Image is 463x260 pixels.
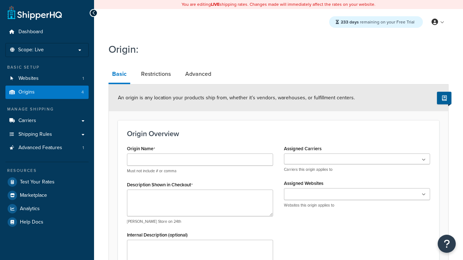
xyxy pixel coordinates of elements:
[284,181,323,186] label: Assigned Websites
[18,131,52,138] span: Shipping Rules
[437,92,451,104] button: Show Help Docs
[5,141,89,155] li: Advanced Features
[5,189,89,202] a: Marketplace
[5,106,89,112] div: Manage Shipping
[5,168,89,174] div: Resources
[18,47,44,53] span: Scope: Live
[284,203,430,208] p: Websites this origin applies to
[18,118,36,124] span: Carriers
[127,146,155,152] label: Origin Name
[127,232,188,238] label: Internal Description (optional)
[109,42,439,56] h1: Origin:
[127,182,193,188] label: Description Shown in Checkout
[5,25,89,39] a: Dashboard
[341,19,359,25] strong: 233 days
[20,179,55,185] span: Test Your Rates
[81,89,84,95] span: 4
[82,75,84,82] span: 1
[5,72,89,85] a: Websites1
[284,146,322,151] label: Assigned Carriers
[341,19,415,25] span: remaining on your Free Trial
[127,130,430,138] h3: Origin Overview
[137,65,174,83] a: Restrictions
[127,168,273,174] p: Must not include # or comma
[127,219,273,224] p: [PERSON_NAME] Store on 24th
[18,89,35,95] span: Origins
[5,72,89,85] li: Websites
[5,64,89,70] div: Basic Setup
[5,141,89,155] a: Advanced Features1
[18,29,43,35] span: Dashboard
[5,216,89,229] a: Help Docs
[18,75,39,82] span: Websites
[118,94,355,101] span: An origin is any location your products ship from, whether it’s vendors, warehouses, or fulfillme...
[5,128,89,141] a: Shipping Rules
[82,145,84,151] span: 1
[5,86,89,99] a: Origins4
[18,145,62,151] span: Advanced Features
[5,175,89,188] a: Test Your Rates
[5,86,89,99] li: Origins
[5,202,89,215] a: Analytics
[284,167,430,172] p: Carriers this origin applies to
[182,65,215,83] a: Advanced
[211,1,220,8] b: LIVE
[20,219,43,225] span: Help Docs
[20,206,40,212] span: Analytics
[20,192,47,199] span: Marketplace
[438,235,456,253] button: Open Resource Center
[109,65,130,84] a: Basic
[5,114,89,127] a: Carriers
